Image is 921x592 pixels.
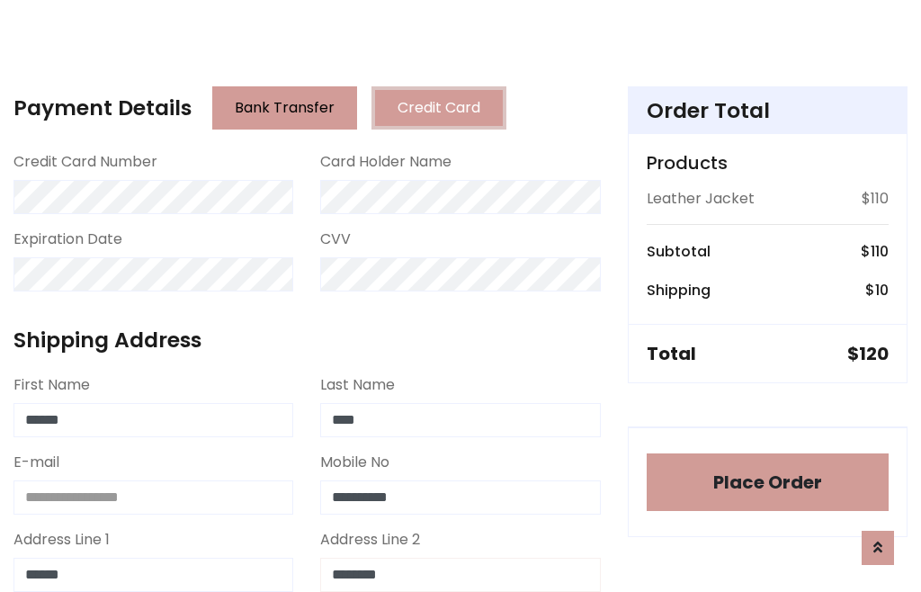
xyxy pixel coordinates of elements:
[861,243,889,260] h6: $
[871,241,889,262] span: 110
[13,327,601,353] h4: Shipping Address
[320,529,420,551] label: Address Line 2
[320,452,389,473] label: Mobile No
[647,152,889,174] h5: Products
[13,529,110,551] label: Address Line 1
[212,86,357,130] button: Bank Transfer
[859,341,889,366] span: 120
[647,188,755,210] p: Leather Jacket
[647,98,889,123] h4: Order Total
[847,343,889,364] h5: $
[647,282,711,299] h6: Shipping
[320,151,452,173] label: Card Holder Name
[875,280,889,300] span: 10
[647,343,696,364] h5: Total
[647,453,889,511] button: Place Order
[13,229,122,250] label: Expiration Date
[13,95,192,121] h4: Payment Details
[13,452,59,473] label: E-mail
[647,243,711,260] h6: Subtotal
[865,282,889,299] h6: $
[862,188,889,210] p: $110
[320,374,395,396] label: Last Name
[13,151,157,173] label: Credit Card Number
[13,374,90,396] label: First Name
[320,229,351,250] label: CVV
[371,86,506,130] button: Credit Card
